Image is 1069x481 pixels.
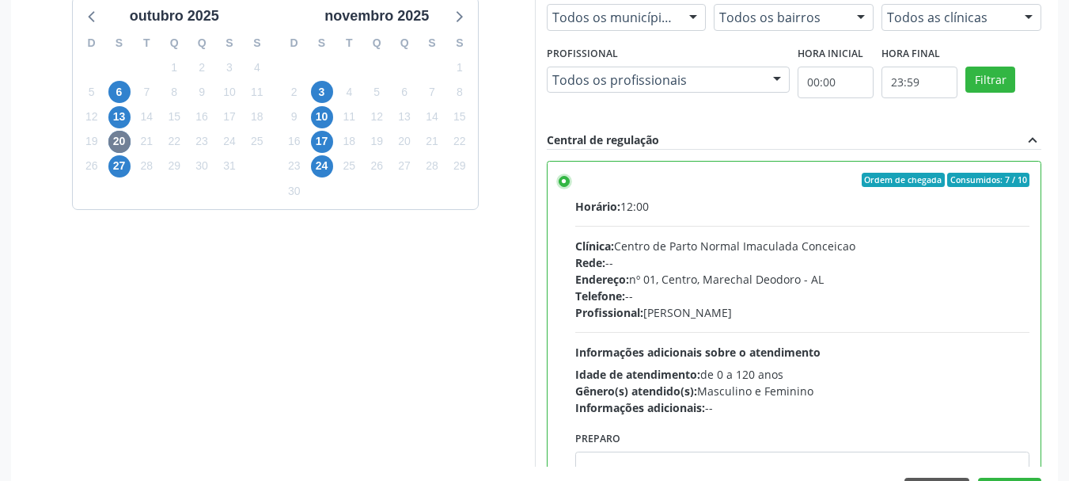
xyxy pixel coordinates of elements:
span: Profissional: [575,305,643,320]
span: sábado, 4 de outubro de 2025 [246,56,268,78]
span: Telefone: [575,288,625,303]
div: T [133,31,161,55]
span: Todos os municípios [552,10,674,25]
span: sexta-feira, 3 de outubro de 2025 [218,56,241,78]
span: quarta-feira, 22 de outubro de 2025 [163,131,185,153]
span: segunda-feira, 24 de novembro de 2025 [311,155,333,178]
span: quarta-feira, 8 de outubro de 2025 [163,81,185,103]
span: domingo, 5 de outubro de 2025 [81,81,103,103]
span: Clínica: [575,239,614,254]
span: segunda-feira, 3 de novembro de 2025 [311,81,333,103]
span: quarta-feira, 26 de novembro de 2025 [366,155,388,178]
span: domingo, 16 de novembro de 2025 [283,131,305,153]
span: terça-feira, 18 de novembro de 2025 [338,131,360,153]
div: Central de regulação [547,132,659,149]
input: Selecione o horário [798,67,874,98]
label: Hora final [881,42,940,67]
span: sexta-feira, 31 de outubro de 2025 [218,155,241,178]
span: sábado, 18 de outubro de 2025 [246,106,268,128]
span: quinta-feira, 30 de outubro de 2025 [191,155,213,178]
i: expand_less [1024,132,1041,149]
span: domingo, 23 de novembro de 2025 [283,155,305,178]
span: quinta-feira, 9 de outubro de 2025 [191,81,213,103]
div: D [78,31,105,55]
div: 12:00 [575,198,1030,215]
span: terça-feira, 7 de outubro de 2025 [135,81,157,103]
div: S [308,31,335,55]
div: Q [161,31,188,55]
span: Endereço: [575,272,629,287]
span: terça-feira, 14 de outubro de 2025 [135,106,157,128]
span: sábado, 22 de novembro de 2025 [449,131,471,153]
span: domingo, 9 de novembro de 2025 [283,106,305,128]
span: sábado, 15 de novembro de 2025 [449,106,471,128]
div: S [445,31,473,55]
span: domingo, 30 de novembro de 2025 [283,180,305,202]
span: sábado, 8 de novembro de 2025 [449,81,471,103]
span: Rede: [575,255,605,270]
span: quarta-feira, 15 de outubro de 2025 [163,106,185,128]
div: S [105,31,133,55]
span: quinta-feira, 20 de novembro de 2025 [393,131,415,153]
span: segunda-feira, 13 de outubro de 2025 [108,106,131,128]
input: Selecione o horário [881,67,957,98]
span: quarta-feira, 29 de outubro de 2025 [163,155,185,178]
span: Idade de atendimento: [575,367,700,382]
span: segunda-feira, 10 de novembro de 2025 [311,106,333,128]
span: quarta-feira, 19 de novembro de 2025 [366,131,388,153]
span: Consumidos: 7 / 10 [947,173,1029,187]
div: outubro 2025 [123,6,226,27]
div: S [419,31,446,55]
label: Hora inicial [798,42,863,67]
span: sábado, 25 de outubro de 2025 [246,131,268,153]
button: Filtrar [965,67,1015,94]
span: quarta-feira, 1 de outubro de 2025 [163,56,185,78]
span: Informações adicionais sobre o atendimento [575,345,821,360]
div: -- [575,399,1030,416]
span: quinta-feira, 6 de novembro de 2025 [393,81,415,103]
span: sexta-feira, 17 de outubro de 2025 [218,106,241,128]
span: sábado, 1 de novembro de 2025 [449,56,471,78]
span: quinta-feira, 2 de outubro de 2025 [191,56,213,78]
span: terça-feira, 21 de outubro de 2025 [135,131,157,153]
label: Profissional [547,42,618,67]
span: Ordem de chegada [862,173,945,187]
span: domingo, 26 de outubro de 2025 [81,155,103,178]
span: segunda-feira, 20 de outubro de 2025 [108,131,131,153]
div: D [280,31,308,55]
div: -- [575,288,1030,304]
div: T [335,31,363,55]
span: segunda-feira, 17 de novembro de 2025 [311,131,333,153]
span: sexta-feira, 14 de novembro de 2025 [421,106,443,128]
span: sexta-feira, 7 de novembro de 2025 [421,81,443,103]
div: -- [575,254,1030,271]
div: Q [363,31,391,55]
span: sexta-feira, 24 de outubro de 2025 [218,131,241,153]
span: Todos os profissionais [552,72,758,88]
span: terça-feira, 4 de novembro de 2025 [338,81,360,103]
span: quinta-feira, 27 de novembro de 2025 [393,155,415,178]
span: quinta-feira, 16 de outubro de 2025 [191,106,213,128]
div: novembro 2025 [318,6,435,27]
span: quarta-feira, 12 de novembro de 2025 [366,106,388,128]
span: sexta-feira, 28 de novembro de 2025 [421,155,443,178]
span: terça-feira, 25 de novembro de 2025 [338,155,360,178]
span: Todos os bairros [719,10,841,25]
span: domingo, 12 de outubro de 2025 [81,106,103,128]
span: quinta-feira, 23 de outubro de 2025 [191,131,213,153]
span: segunda-feira, 27 de outubro de 2025 [108,155,131,178]
span: quinta-feira, 13 de novembro de 2025 [393,106,415,128]
div: de 0 a 120 anos [575,366,1030,383]
span: sábado, 11 de outubro de 2025 [246,81,268,103]
span: domingo, 19 de outubro de 2025 [81,131,103,153]
div: S [243,31,271,55]
span: segunda-feira, 6 de outubro de 2025 [108,81,131,103]
label: Preparo [575,427,620,452]
div: [PERSON_NAME] [575,304,1030,321]
span: Todos as clínicas [887,10,1009,25]
span: terça-feira, 11 de novembro de 2025 [338,106,360,128]
div: Q [188,31,216,55]
span: quarta-feira, 5 de novembro de 2025 [366,81,388,103]
div: Q [391,31,419,55]
span: Informações adicionais: [575,400,705,415]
